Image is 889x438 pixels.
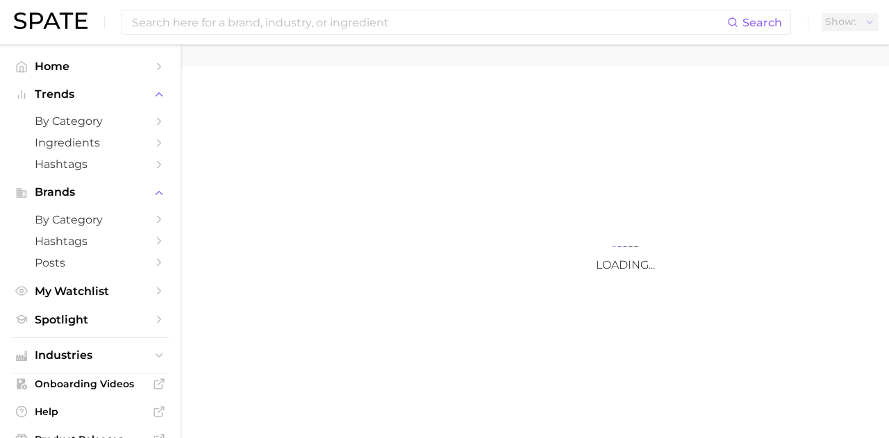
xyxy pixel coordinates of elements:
a: Hashtags [11,230,169,252]
span: Ingredients [35,136,146,149]
span: My Watchlist [35,285,146,298]
a: Ingredients [11,132,169,153]
a: Help [11,401,169,422]
span: Hashtags [35,158,146,171]
h3: Loading... [486,258,764,271]
a: Onboarding Videos [11,373,169,394]
a: Home [11,56,169,77]
a: by Category [11,209,169,230]
button: Industries [11,345,169,366]
span: Trends [35,88,146,101]
span: Posts [35,256,146,269]
button: Trends [11,84,169,105]
a: My Watchlist [11,280,169,302]
a: Hashtags [11,153,169,175]
a: Spotlight [11,309,169,330]
span: Spotlight [35,313,146,326]
span: Brands [35,186,146,199]
input: Search here for a brand, industry, or ingredient [131,10,727,34]
span: Show [825,18,856,26]
span: by Category [35,213,146,226]
span: by Category [35,115,146,128]
a: by Category [11,110,169,132]
span: Hashtags [35,235,146,248]
span: Home [35,60,146,73]
a: Posts [11,252,169,273]
button: Brands [11,182,169,203]
span: Industries [35,349,146,362]
span: Onboarding Videos [35,378,146,390]
span: Help [35,405,146,418]
span: Search [742,16,782,29]
img: SPATE [14,12,88,29]
button: Show [822,13,879,31]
